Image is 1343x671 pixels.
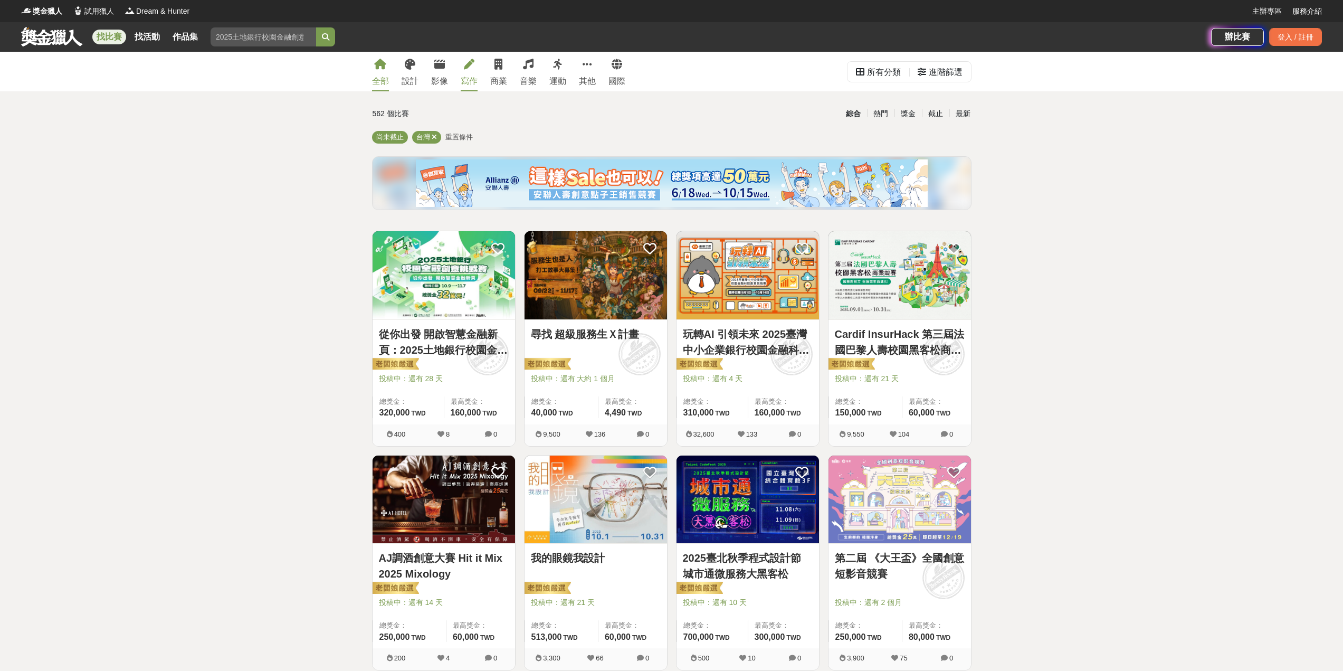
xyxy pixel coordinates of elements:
img: 老闆娘嚴選 [674,357,723,372]
div: 其他 [579,75,596,88]
a: 影像 [431,52,448,91]
div: 音樂 [520,75,537,88]
span: 0 [645,654,649,662]
span: 試用獵人 [84,6,114,17]
a: 其他 [579,52,596,91]
a: 我的眼鏡我設計 [531,550,661,566]
a: Cover Image [828,231,971,320]
div: 商業 [490,75,507,88]
span: Dream & Hunter [136,6,189,17]
span: 3,300 [543,654,560,662]
a: Cover Image [828,456,971,544]
a: 國際 [608,52,625,91]
a: 商業 [490,52,507,91]
div: 運動 [549,75,566,88]
span: 最高獎金： [451,396,509,407]
span: 總獎金： [531,396,592,407]
span: 總獎金： [379,620,440,631]
span: 獎金獵人 [33,6,62,17]
div: 熱門 [867,105,894,123]
img: Cover Image [677,456,819,544]
span: 投稿中：還有 大約 1 個月 [531,373,661,384]
img: Cover Image [828,456,971,544]
span: 最高獎金： [909,396,965,407]
a: Cover Image [677,456,819,544]
img: cf4fb443-4ad2-4338-9fa3-b46b0bf5d316.png [416,159,928,207]
a: 辦比賽 [1211,28,1264,46]
a: AJ調酒創意大賽 Hit it Mix 2025 Mixology [379,550,509,582]
span: 9,550 [847,430,864,438]
span: TWD [867,410,881,417]
span: 10 [748,654,755,662]
a: 從你出發 開啟智慧金融新頁：2025土地銀行校園金融創意挑戰賽 [379,326,509,358]
img: Cover Image [677,231,819,319]
span: 0 [797,654,801,662]
span: 0 [949,654,953,662]
img: 老闆娘嚴選 [370,581,419,596]
a: 2025臺北秋季程式設計節 城市通微服務大黑客松 [683,550,813,582]
span: 投稿中：還有 10 天 [683,597,813,608]
span: 104 [898,430,910,438]
a: 服務介紹 [1292,6,1322,17]
span: 0 [797,430,801,438]
img: 老闆娘嚴選 [674,581,723,596]
span: TWD [563,634,577,641]
span: 9,500 [543,430,560,438]
img: Cover Image [373,456,515,544]
a: 找比賽 [92,30,126,44]
a: Cover Image [677,231,819,320]
span: 200 [394,654,406,662]
a: 寫作 [461,52,478,91]
a: Logo獎金獵人 [21,6,62,17]
img: 老闆娘嚴選 [522,357,571,372]
span: 400 [394,430,406,438]
span: 4 [446,654,450,662]
div: 影像 [431,75,448,88]
span: TWD [786,410,801,417]
span: 最高獎金： [605,620,661,631]
span: TWD [936,634,950,641]
span: TWD [558,410,573,417]
img: Cover Image [525,231,667,319]
span: TWD [480,634,494,641]
span: 150,000 [835,408,866,417]
span: TWD [482,410,497,417]
span: 80,000 [909,632,935,641]
span: 最高獎金： [605,396,661,407]
div: 截止 [922,105,949,123]
span: TWD [632,634,646,641]
span: 66 [596,654,603,662]
span: 300,000 [755,632,785,641]
img: 老闆娘嚴選 [370,357,419,372]
span: 8 [446,430,450,438]
a: 作品集 [168,30,202,44]
span: 0 [493,430,497,438]
span: 160,000 [451,408,481,417]
div: 設計 [402,75,418,88]
span: TWD [715,634,729,641]
span: 總獎金： [835,396,896,407]
span: 320,000 [379,408,410,417]
img: Logo [73,5,83,16]
img: Logo [21,5,32,16]
span: 最高獎金： [755,396,813,407]
span: 250,000 [835,632,866,641]
span: 台灣 [416,133,430,141]
a: Cover Image [525,231,667,320]
a: 尋找 超級服務生Ｘ計畫 [531,326,661,342]
span: TWD [786,634,801,641]
span: TWD [627,410,642,417]
span: 0 [645,430,649,438]
span: 60,000 [453,632,479,641]
span: TWD [867,634,881,641]
span: 136 [594,430,606,438]
span: 投稿中：還有 2 個月 [835,597,965,608]
a: 運動 [549,52,566,91]
img: 老闆娘嚴選 [826,357,875,372]
div: 登入 / 註冊 [1269,28,1322,46]
span: TWD [411,410,425,417]
span: 75 [900,654,907,662]
a: Cover Image [373,456,515,544]
span: 總獎金： [683,396,741,407]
